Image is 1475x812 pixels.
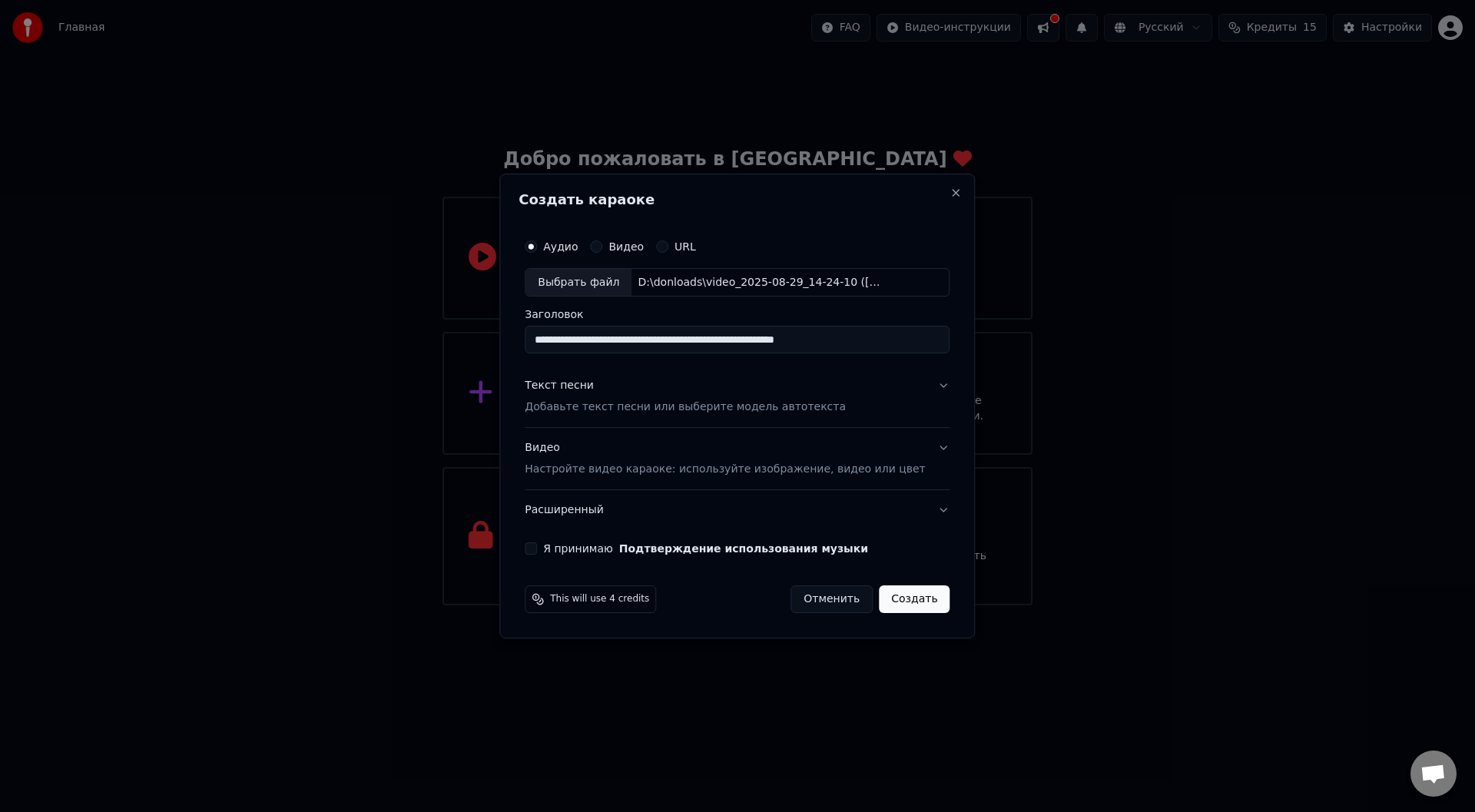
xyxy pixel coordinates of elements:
[525,429,950,490] button: ВидеоНастройте видео караоке: используйте изображение, видео или цвет
[525,379,594,394] div: Текст песни
[519,193,956,207] h2: Создать караоке
[608,241,644,252] label: Видео
[543,543,868,554] label: Я принимаю
[525,490,950,530] button: Расширенный
[791,585,873,613] button: Отменить
[675,241,696,252] label: URL
[525,441,925,478] div: Видео
[879,585,950,613] button: Создать
[619,543,868,554] button: Я принимаю
[525,462,925,477] p: Настройте видео караоке: используйте изображение, видео или цвет
[543,241,578,252] label: Аудио
[550,593,649,605] span: This will use 4 credits
[525,269,631,297] div: Выбрать файл
[525,310,950,320] label: Заголовок
[631,275,893,290] div: D:\donloads\video_2025-08-29_14-24-10 ([DOMAIN_NAME]) [music].mp3
[525,400,846,416] p: Добавьте текст песни или выберите модель автотекста
[525,366,950,428] button: Текст песниДобавьте текст песни или выберите модель автотекста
